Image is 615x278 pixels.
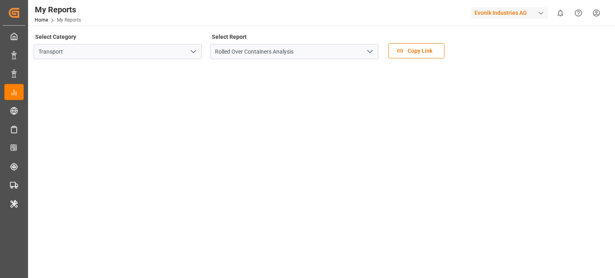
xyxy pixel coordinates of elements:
[35,4,81,16] div: My Reports
[364,46,376,58] button: open menu
[471,7,548,19] div: Evonik Industries AG
[35,17,48,23] a: Home
[569,4,587,22] button: Help Center
[210,31,248,42] label: Select Report
[34,44,202,59] input: Type to search/select
[388,43,444,58] button: Copy Link
[210,44,378,59] input: Type to search/select
[551,4,569,22] button: show 0 new notifications
[404,47,436,55] span: Copy Link
[471,5,551,20] button: Evonik Industries AG
[34,31,77,42] label: Select Category
[187,46,199,58] button: open menu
